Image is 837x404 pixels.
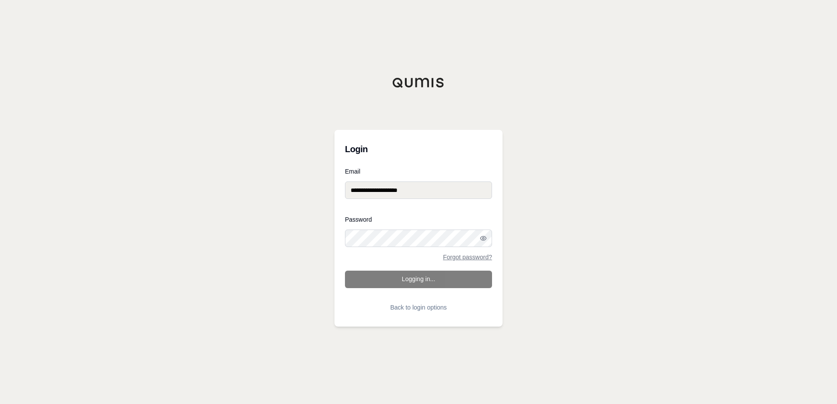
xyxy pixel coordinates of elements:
label: Email [345,168,492,174]
button: Back to login options [345,299,492,316]
h3: Login [345,140,492,158]
img: Qumis [392,77,445,88]
a: Forgot password? [443,254,492,260]
label: Password [345,216,492,223]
